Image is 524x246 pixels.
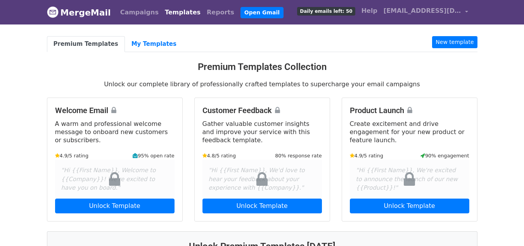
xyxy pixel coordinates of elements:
[55,160,175,199] div: "Hi {{First Name}}, Welcome to {{Company}}! We're excited to have you on board."
[47,61,477,73] h3: Premium Templates Collection
[202,120,322,144] p: Gather valuable customer insights and improve your service with this feedback template.
[55,120,175,144] p: A warm and professional welcome message to onboard new customers or subscribers.
[125,36,183,52] a: My Templates
[350,160,469,199] div: "Hi {{First Name}}, We're excited to announce the launch of our new {{Product}}!"
[202,106,322,115] h4: Customer Feedback
[358,3,380,19] a: Help
[162,5,204,20] a: Templates
[297,7,355,16] span: Daily emails left: 50
[350,106,469,115] h4: Product Launch
[240,7,284,18] a: Open Gmail
[384,6,461,16] span: [EMAIL_ADDRESS][DOMAIN_NAME]
[47,36,125,52] a: Premium Templates
[55,199,175,213] a: Unlock Template
[350,120,469,144] p: Create excitement and drive engagement for your new product or feature launch.
[294,3,358,19] a: Daily emails left: 50
[55,152,89,159] small: 4.9/5 rating
[47,4,111,21] a: MergeMail
[133,152,174,159] small: 95% open rate
[55,106,175,115] h4: Welcome Email
[202,152,236,159] small: 4.8/5 rating
[202,199,322,213] a: Unlock Template
[204,5,237,20] a: Reports
[47,6,59,18] img: MergeMail logo
[350,152,384,159] small: 4.9/5 rating
[350,199,469,213] a: Unlock Template
[202,160,322,199] div: "Hi {{First Name}}, We'd love to hear your feedback about your experience with {{Company}}."
[432,36,477,48] a: New template
[275,152,322,159] small: 80% response rate
[420,152,469,159] small: 90% engagement
[117,5,162,20] a: Campaigns
[380,3,471,21] a: [EMAIL_ADDRESS][DOMAIN_NAME]
[47,80,477,88] p: Unlock our complete library of professionally crafted templates to supercharge your email campaigns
